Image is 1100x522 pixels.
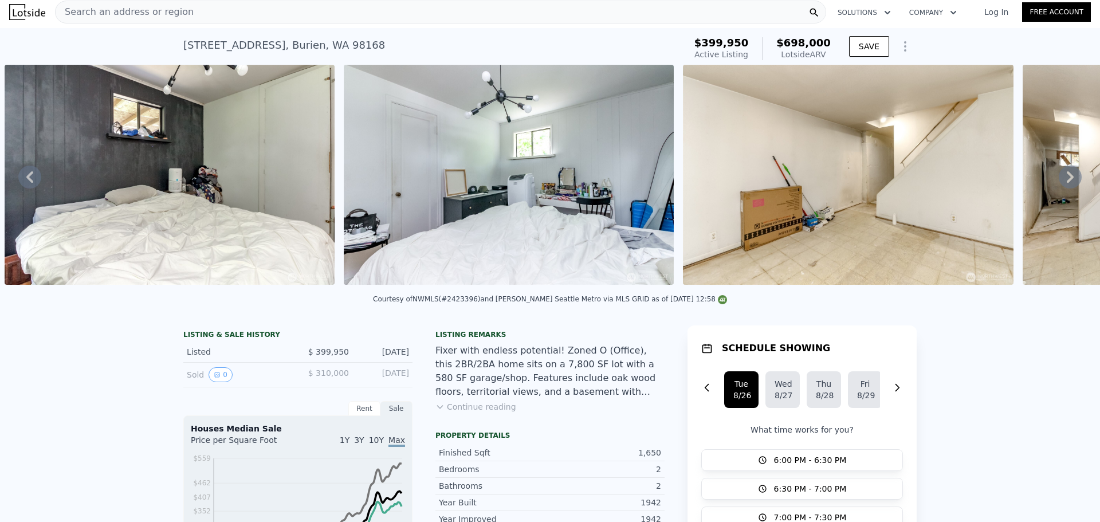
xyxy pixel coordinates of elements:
[193,479,211,487] tspan: $462
[550,464,661,475] div: 2
[722,342,830,355] h1: SCHEDULE SHOWING
[828,2,900,23] button: Solutions
[187,367,289,382] div: Sold
[775,378,791,390] div: Wed
[439,447,550,458] div: Finished Sqft
[388,435,405,447] span: Max
[733,390,749,401] div: 8/26
[191,423,405,434] div: Houses Median Sale
[439,480,550,492] div: Bathrooms
[894,35,917,58] button: Show Options
[765,371,800,408] button: Wed8/27
[816,378,832,390] div: Thu
[9,4,45,20] img: Lotside
[358,367,409,382] div: [DATE]
[776,49,831,60] div: Lotside ARV
[724,371,759,408] button: Tue8/26
[848,371,882,408] button: Fri8/29
[183,37,385,53] div: [STREET_ADDRESS] , Burien , WA 98168
[774,454,847,466] span: 6:00 PM - 6:30 PM
[701,424,903,435] p: What time works for you?
[193,454,211,462] tspan: $559
[550,480,661,492] div: 2
[373,295,727,303] div: Courtesy of NWMLS (#2423396) and [PERSON_NAME] Seattle Metro via MLS GRID as of [DATE] 12:58
[683,65,1013,285] img: Sale: 167523703 Parcel: 98202441
[187,346,289,358] div: Listed
[775,390,791,401] div: 8/27
[340,435,349,445] span: 1Y
[380,401,412,416] div: Sale
[807,371,841,408] button: Thu8/28
[183,330,412,342] div: LISTING & SALE HISTORY
[550,497,661,508] div: 1942
[435,431,665,440] div: Property details
[733,378,749,390] div: Tue
[971,6,1022,18] a: Log In
[348,401,380,416] div: Rent
[776,37,831,49] span: $698,000
[344,65,674,285] img: Sale: 167523703 Parcel: 98202441
[694,50,748,59] span: Active Listing
[718,295,727,304] img: NWMLS Logo
[435,344,665,399] div: Fixer with endless potential! Zoned O (Office), this 2BR/2BA home sits on a 7,800 SF lot with a 5...
[900,2,966,23] button: Company
[191,434,298,453] div: Price per Square Foot
[435,330,665,339] div: Listing remarks
[857,378,873,390] div: Fri
[1022,2,1091,22] a: Free Account
[694,37,749,49] span: $399,950
[816,390,832,401] div: 8/28
[369,435,384,445] span: 10Y
[308,368,349,378] span: $ 310,000
[774,483,847,494] span: 6:30 PM - 7:00 PM
[308,347,349,356] span: $ 399,950
[193,493,211,501] tspan: $407
[701,449,903,471] button: 6:00 PM - 6:30 PM
[439,464,550,475] div: Bedrooms
[5,65,335,285] img: Sale: 167523703 Parcel: 98202441
[354,435,364,445] span: 3Y
[857,390,873,401] div: 8/29
[358,346,409,358] div: [DATE]
[209,367,233,382] button: View historical data
[701,478,903,500] button: 6:30 PM - 7:00 PM
[435,401,516,413] button: Continue reading
[849,36,889,57] button: SAVE
[550,447,661,458] div: 1,650
[439,497,550,508] div: Year Built
[193,507,211,515] tspan: $352
[56,5,194,19] span: Search an address or region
